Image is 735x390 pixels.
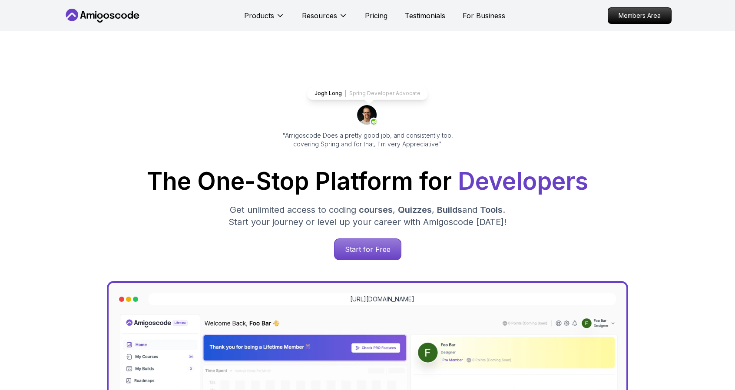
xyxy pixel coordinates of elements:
[302,10,337,21] p: Resources
[365,10,387,21] a: Pricing
[334,238,401,260] a: Start for Free
[270,131,465,149] p: "Amigoscode Does a pretty good job, and consistently too, covering Spring and for that, I'm very ...
[70,169,665,193] h1: The One-Stop Platform for
[608,7,672,24] a: Members Area
[349,90,420,97] p: Spring Developer Advocate
[350,295,414,304] a: [URL][DOMAIN_NAME]
[222,204,513,228] p: Get unlimited access to coding , , and . Start your journey or level up your career with Amigosco...
[357,105,378,126] img: josh long
[405,10,445,21] a: Testimonials
[315,90,342,97] p: Jogh Long
[458,167,588,195] span: Developers
[437,205,462,215] span: Builds
[244,10,274,21] p: Products
[359,205,393,215] span: courses
[398,205,432,215] span: Quizzes
[302,10,348,28] button: Resources
[480,205,503,215] span: Tools
[463,10,505,21] a: For Business
[244,10,285,28] button: Products
[334,239,401,260] p: Start for Free
[608,8,671,23] p: Members Area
